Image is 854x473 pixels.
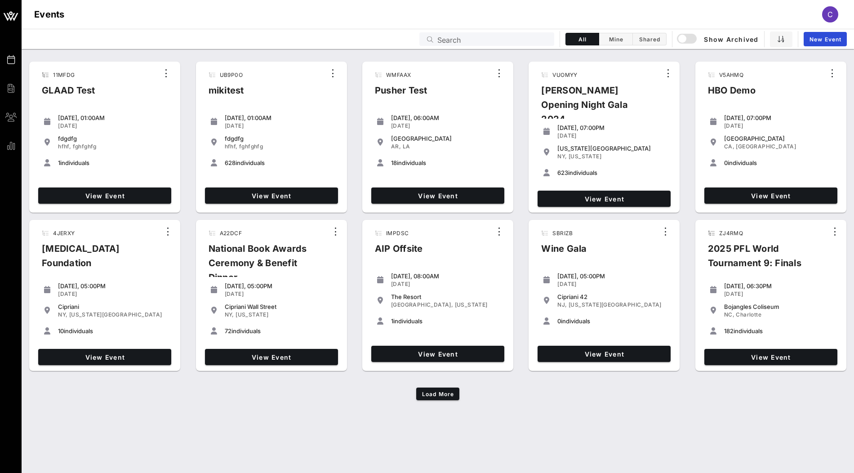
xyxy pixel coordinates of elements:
[73,143,97,150] span: fghfghfg
[557,153,567,160] span: NY,
[724,311,734,318] span: NC,
[809,36,841,43] span: New Event
[704,349,837,365] a: View Event
[220,71,243,78] span: UB9P0O
[225,114,334,121] div: [DATE], 01:00AM
[719,71,743,78] span: V5AHMQ
[804,32,847,46] a: New Event
[571,36,593,43] span: All
[391,114,501,121] div: [DATE], 06:00AM
[557,169,568,176] span: 623
[538,346,671,362] a: View Event
[678,34,758,45] span: Show Archived
[534,241,594,263] div: Wine Gala
[724,282,834,290] div: [DATE], 06:30PM
[391,159,397,166] span: 18
[375,192,501,200] span: View Event
[38,349,171,365] a: View Event
[678,31,759,47] button: Show Archived
[557,124,667,131] div: [DATE], 07:00PM
[391,317,393,325] span: 1
[236,311,268,318] span: [US_STATE]
[386,71,411,78] span: WMFAAX
[704,187,837,204] a: View Event
[724,122,834,129] div: [DATE]
[557,132,667,139] div: [DATE]
[225,311,234,318] span: NY,
[724,327,834,335] div: individuals
[638,36,661,43] span: Shared
[822,6,838,22] div: C
[724,114,834,121] div: [DATE], 07:00PM
[225,303,334,310] div: Cipriani Wall Street
[724,290,834,298] div: [DATE]
[225,135,334,142] div: fdgdfg
[58,122,168,129] div: [DATE]
[557,317,667,325] div: individuals
[391,159,501,166] div: individuals
[541,195,667,203] span: View Event
[534,83,661,134] div: [PERSON_NAME] Opening Night Gala 2024
[35,241,160,277] div: [MEDICAL_DATA] Foundation
[205,349,338,365] a: View Event
[58,114,168,121] div: [DATE], 01:00AM
[58,159,60,166] span: 1
[701,83,763,105] div: HBO Demo
[225,327,231,335] span: 72
[42,353,168,361] span: View Event
[368,83,435,105] div: Pusher Test
[391,301,453,308] span: [GEOGRAPHIC_DATA],
[58,282,168,290] div: [DATE], 05:00PM
[724,327,734,335] span: 182
[565,33,599,45] button: All
[371,346,504,362] a: View Event
[724,159,728,166] span: 0
[386,230,409,236] span: IMPDSC
[58,290,168,298] div: [DATE]
[538,191,671,207] a: View Event
[736,311,761,318] span: Charlotte
[708,353,834,361] span: View Event
[701,241,827,277] div: 2025 PFL World Tournament 9: Finals
[827,10,833,19] span: C
[557,301,567,308] span: NJ,
[34,7,65,22] h1: Events
[552,230,573,236] span: SBRIZB
[736,143,796,150] span: [GEOGRAPHIC_DATA]
[633,33,667,45] button: Shared
[225,122,334,129] div: [DATE]
[38,187,171,204] a: View Event
[557,145,667,152] div: [US_STATE][GEOGRAPHIC_DATA]
[708,192,834,200] span: View Event
[58,303,168,310] div: Cipriani
[35,83,102,105] div: GLAAD Test
[403,143,410,150] span: LA
[225,327,334,335] div: individuals
[455,301,488,308] span: [US_STATE]
[391,122,501,129] div: [DATE]
[416,388,460,400] button: Load More
[58,143,71,150] span: hfhf,
[391,272,501,280] div: [DATE], 08:00AM
[541,350,667,358] span: View Event
[391,143,401,150] span: AR,
[557,293,667,300] div: Cipriani 42
[201,241,328,292] div: National Book Awards Ceremony & Benefit Dinner
[239,143,263,150] span: fghfghfg
[724,303,834,310] div: Bojangles Coliseum
[557,169,667,176] div: individuals
[225,159,236,166] span: 628
[58,311,67,318] span: NY,
[58,327,168,335] div: individuals
[719,230,743,236] span: ZJ4RMQ
[375,350,501,358] span: View Event
[557,272,667,280] div: [DATE], 05:00PM
[599,33,633,45] button: Mine
[225,282,334,290] div: [DATE], 05:00PM
[368,241,430,263] div: AIP Offsite
[557,317,561,325] span: 0
[605,36,627,43] span: Mine
[209,353,334,361] span: View Event
[225,290,334,298] div: [DATE]
[391,317,501,325] div: individuals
